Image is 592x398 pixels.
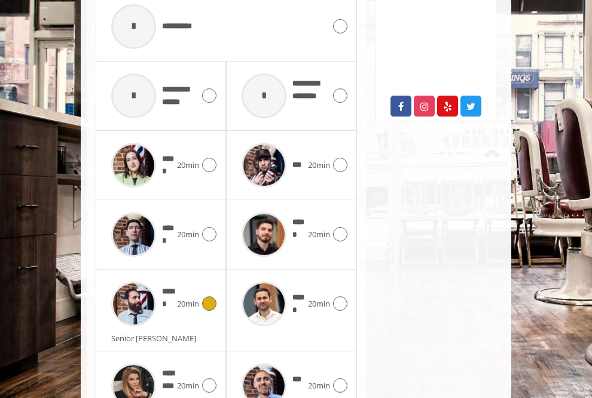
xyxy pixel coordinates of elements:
span: 20min [308,298,330,310]
span: Senior [PERSON_NAME] [111,333,202,344]
span: 20min [177,228,199,241]
span: 20min [308,379,330,392]
span: 20min [177,159,199,172]
span: 20min [308,159,330,172]
span: 20min [308,228,330,241]
span: 20min [177,298,199,310]
span: 20min [177,379,199,392]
